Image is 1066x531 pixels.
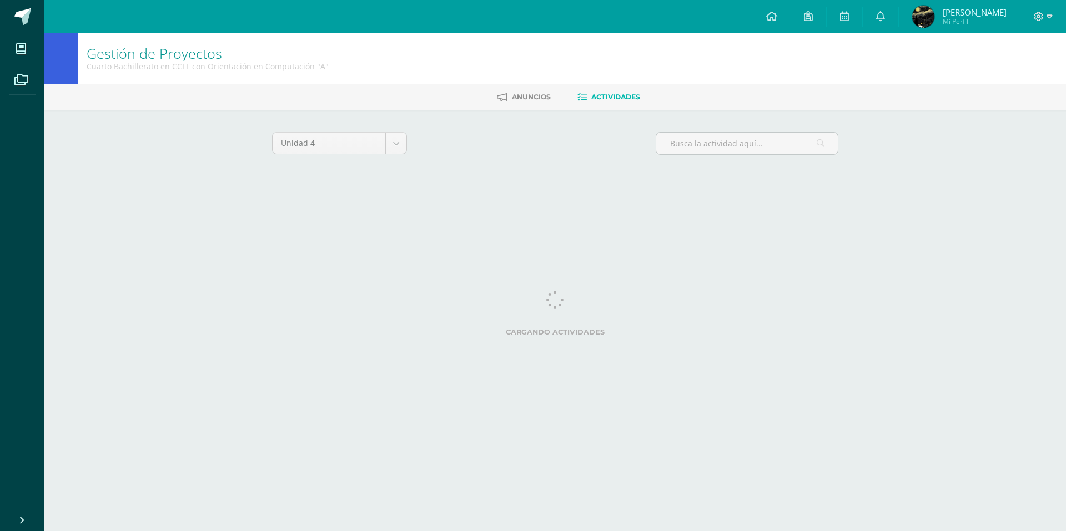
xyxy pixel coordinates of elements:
[591,93,640,101] span: Actividades
[943,7,1007,18] span: [PERSON_NAME]
[272,328,838,336] label: Cargando actividades
[87,44,222,63] a: Gestión de Proyectos
[512,93,551,101] span: Anuncios
[497,88,551,106] a: Anuncios
[273,133,406,154] a: Unidad 4
[281,133,377,154] span: Unidad 4
[577,88,640,106] a: Actividades
[656,133,838,154] input: Busca la actividad aquí...
[943,17,1007,26] span: Mi Perfil
[87,61,329,72] div: Cuarto Bachillerato en CCLL con Orientación en Computación 'A'
[87,45,329,61] h1: Gestión de Proyectos
[912,6,934,28] img: ff35e02625d473d18abbcec98187db3a.png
